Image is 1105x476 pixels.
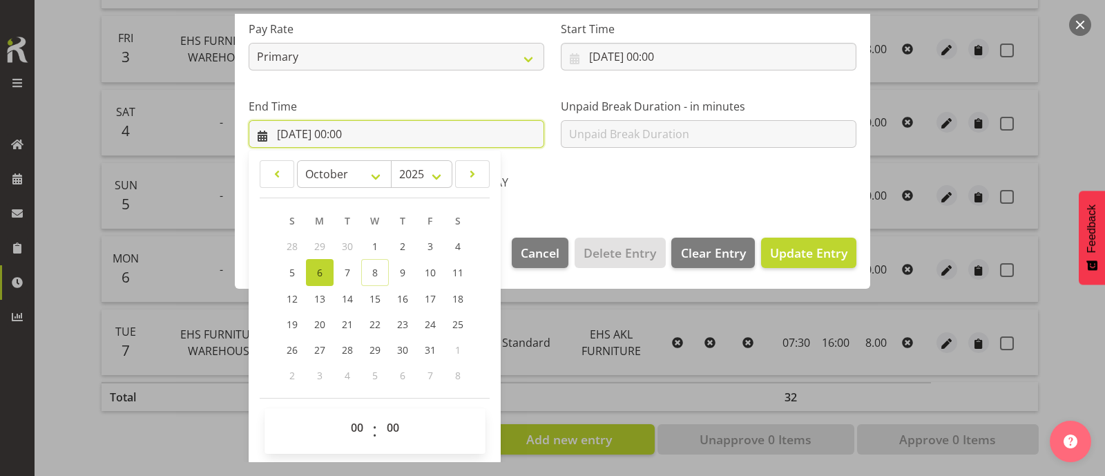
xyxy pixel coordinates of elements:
span: 24 [425,318,436,331]
span: 11 [452,266,463,279]
label: Unpaid Break Duration - in minutes [561,98,856,115]
a: 11 [444,259,472,286]
span: 19 [287,318,298,331]
span: 26 [287,343,298,356]
span: 9 [400,266,405,279]
label: Start Time [561,21,856,37]
a: 7 [334,259,361,286]
span: 27 [314,343,325,356]
span: 1 [455,343,461,356]
span: 13 [314,292,325,305]
input: Click to select... [249,120,544,148]
span: 2 [289,369,295,382]
input: Unpaid Break Duration [561,120,856,148]
a: 4 [444,234,472,259]
a: 6 [306,259,334,286]
span: 3 [317,369,323,382]
a: 26 [278,337,306,363]
span: 20 [314,318,325,331]
span: T [345,214,350,227]
a: 1 [361,234,389,259]
a: 31 [416,337,444,363]
span: 15 [369,292,381,305]
span: F [427,214,432,227]
a: 18 [444,286,472,312]
span: 29 [314,240,325,253]
span: 5 [372,369,378,382]
span: 12 [287,292,298,305]
span: 28 [287,240,298,253]
label: Pay Rate [249,21,544,37]
a: 9 [389,259,416,286]
span: M [315,214,324,227]
a: 14 [334,286,361,312]
span: W [370,214,379,227]
a: 22 [361,312,389,337]
span: 25 [452,318,463,331]
span: T [400,214,405,227]
span: 10 [425,266,436,279]
span: 18 [452,292,463,305]
span: 4 [455,240,461,253]
button: Cancel [512,238,568,268]
label: End Time [249,98,544,115]
a: 28 [334,337,361,363]
span: S [289,214,295,227]
span: 21 [342,318,353,331]
button: Update Entry [761,238,856,268]
a: 10 [416,259,444,286]
span: 14 [342,292,353,305]
a: 3 [416,234,444,259]
a: 27 [306,337,334,363]
span: 8 [372,266,378,279]
span: Cancel [521,244,559,262]
span: 28 [342,343,353,356]
span: 17 [425,292,436,305]
img: help-xxl-2.png [1064,435,1077,448]
a: 25 [444,312,472,337]
span: 3 [427,240,433,253]
a: 13 [306,286,334,312]
a: 30 [389,337,416,363]
span: 23 [397,318,408,331]
span: Delete Entry [584,244,656,262]
a: 24 [416,312,444,337]
a: 29 [361,337,389,363]
a: 19 [278,312,306,337]
span: 6 [400,369,405,382]
a: 5 [278,259,306,286]
span: Update Entry [770,245,847,261]
button: Clear Entry [671,238,754,268]
a: 12 [278,286,306,312]
a: 8 [361,259,389,286]
span: 22 [369,318,381,331]
input: Click to select... [561,43,856,70]
span: 6 [317,266,323,279]
span: 30 [397,343,408,356]
span: S [455,214,461,227]
span: Feedback [1086,204,1098,253]
a: 2 [389,234,416,259]
button: Feedback - Show survey [1079,191,1105,285]
span: 1 [372,240,378,253]
span: 30 [342,240,353,253]
a: 23 [389,312,416,337]
span: 16 [397,292,408,305]
span: 4 [345,369,350,382]
a: 17 [416,286,444,312]
span: 7 [345,266,350,279]
a: 21 [334,312,361,337]
span: 7 [427,369,433,382]
span: 2 [400,240,405,253]
span: Clear Entry [681,244,746,262]
span: : [372,414,377,448]
a: 15 [361,286,389,312]
a: 16 [389,286,416,312]
span: 29 [369,343,381,356]
a: 20 [306,312,334,337]
span: 5 [289,266,295,279]
span: 31 [425,343,436,356]
button: Delete Entry [575,238,665,268]
span: 8 [455,369,461,382]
